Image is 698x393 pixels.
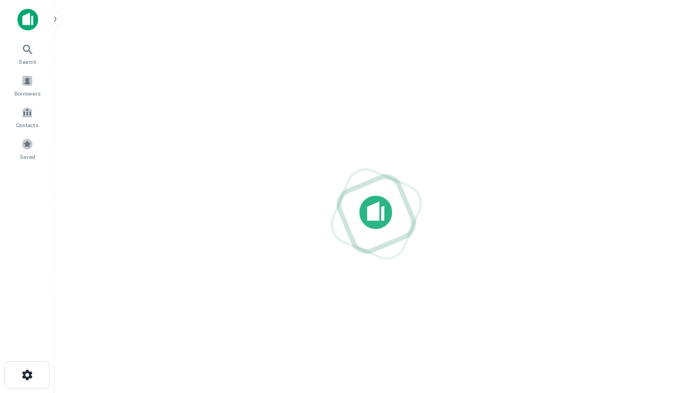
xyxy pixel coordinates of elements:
span: Search [19,57,37,66]
img: capitalize-icon.png [17,9,38,31]
span: Saved [20,152,35,161]
iframe: Chat Widget [643,271,698,323]
span: Contacts [16,121,38,129]
a: Search [3,39,51,68]
a: Contacts [3,102,51,132]
a: Saved [3,134,51,163]
a: Borrowers [3,70,51,100]
span: Borrowers [14,89,40,98]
